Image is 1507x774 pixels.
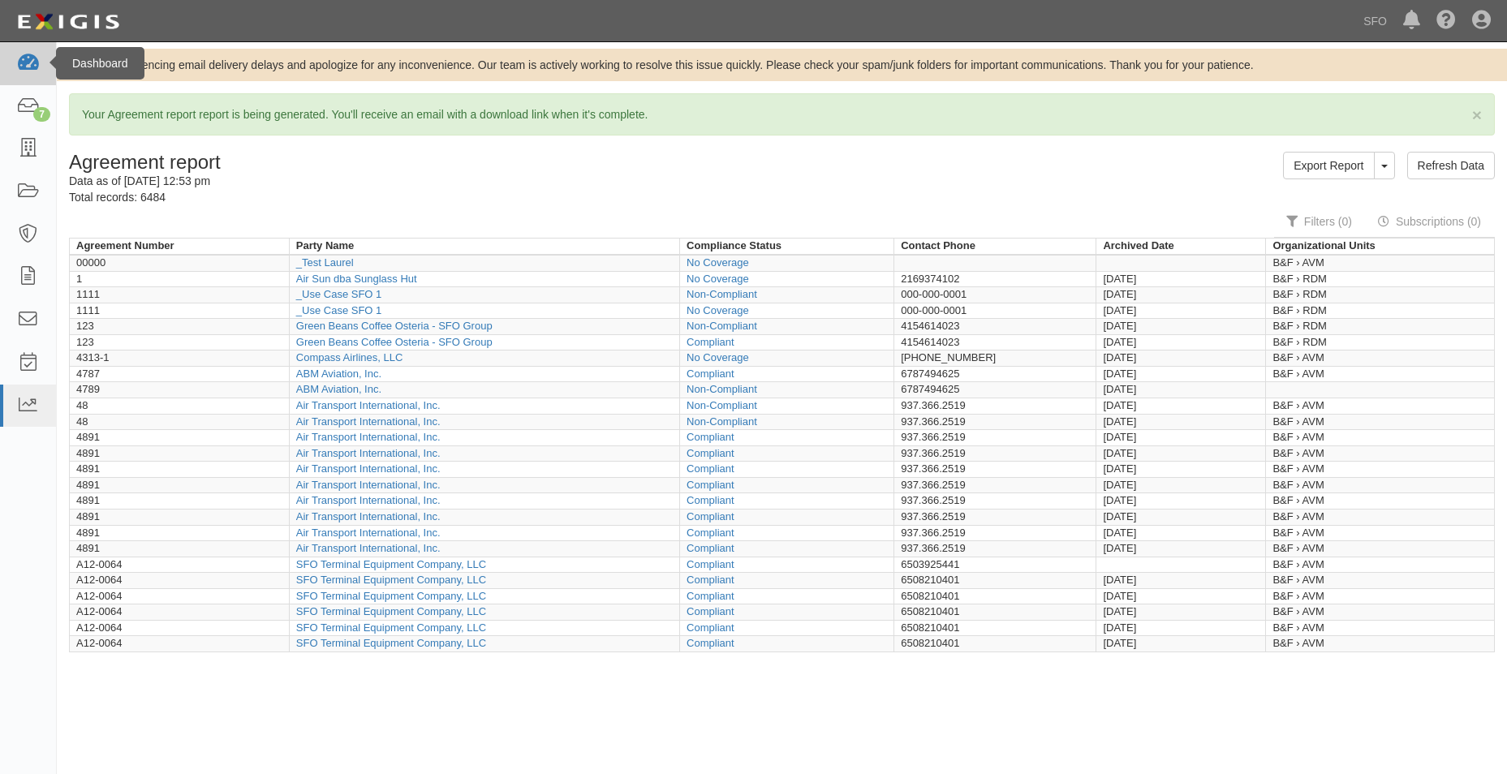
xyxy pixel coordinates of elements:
td: [DATE] [1096,334,1266,350]
td: A12-0064 [70,604,290,621]
td: 4154614023 [894,319,1096,335]
td: 4891 [70,477,290,493]
td: B&F › AVM [1266,588,1495,604]
a: Air Transport International, Inc. [296,542,441,554]
a: Non-Compliant [687,288,757,300]
td: [DATE] [1096,445,1266,462]
a: _Test Laurel [296,256,354,269]
a: SFO Terminal Equipment Company, LLC [296,605,486,617]
td: [DATE] [1096,414,1266,430]
a: _Use Case SFO 1 [296,304,382,316]
td: 4891 [70,525,290,541]
td: [DATE] [1096,509,1266,525]
a: Non-Compliant [687,383,757,395]
img: logo-5460c22ac91f19d4615b14bd174203de0afe785f0fc80cf4dbbc73dc1793850b.png [12,7,124,37]
td: B&F › AVM [1266,414,1495,430]
td: B&F › AVM [1266,604,1495,621]
td: 1 [70,271,290,287]
a: SFO Terminal Equipment Company, LLC [296,574,486,586]
button: Close [1472,106,1482,123]
td: [DATE] [1096,525,1266,541]
div: Agreement Number [76,239,174,254]
td: A12-0064 [70,573,290,589]
div: Party Name [296,239,355,254]
td: [DATE] [1096,271,1266,287]
a: Air Sun dba Sunglass Hut [296,273,417,285]
a: Compliant [687,574,734,586]
td: 6503925441 [894,557,1096,573]
td: 48 [70,414,290,430]
a: Air Transport International, Inc. [296,510,441,522]
td: [DATE] [1096,287,1266,303]
a: SFO Terminal Equipment Company, LLC [296,590,486,602]
a: Filters (0) [1274,205,1364,238]
td: B&F › AVM [1266,462,1495,478]
a: Compliant [687,479,734,491]
td: [DATE] [1096,493,1266,510]
td: [DATE] [1096,350,1266,367]
td: 937.366.2519 [894,509,1096,525]
td: [DATE] [1096,366,1266,382]
td: 937.366.2519 [894,525,1096,541]
td: [DATE] [1096,588,1266,604]
td: [DATE] [1096,573,1266,589]
td: [DATE] [1096,462,1266,478]
td: 1111 [70,287,290,303]
a: Air Transport International, Inc. [296,415,441,428]
a: Compass Airlines, LLC [296,351,403,363]
a: SFO Terminal Equipment Company, LLC [296,558,486,570]
td: A12-0064 [70,620,290,636]
a: ABM Aviation, Inc. [296,383,381,395]
span: × [1472,105,1482,124]
a: Export Report [1283,152,1374,179]
td: B&F › AVM [1266,350,1495,367]
td: A12-0064 [70,636,290,652]
a: SFO Terminal Equipment Company, LLC [296,637,486,649]
a: Air Transport International, Inc. [296,479,441,491]
a: No Coverage [687,304,749,316]
div: 7 [33,107,50,122]
td: [PHONE_NUMBER] [894,350,1096,367]
a: Compliant [687,605,734,617]
a: SFO [1355,5,1395,37]
td: [DATE] [1096,303,1266,319]
p: Your Agreement report report is being generated. You'll receive an email with a download link whe... [82,106,1482,123]
td: 6787494625 [894,382,1096,398]
td: 000-000-0001 [894,303,1096,319]
a: Air Transport International, Inc. [296,527,441,539]
a: No Coverage [687,351,749,363]
a: No Coverage [687,256,749,269]
a: Compliant [687,494,734,506]
td: 4154614023 [894,334,1096,350]
h1: Agreement report [69,152,770,173]
a: Air Transport International, Inc. [296,494,441,506]
td: 6508210401 [894,636,1096,652]
td: 6508210401 [894,573,1096,589]
td: 937.366.2519 [894,493,1096,510]
div: Total records: 6484 [69,189,770,205]
div: Compliance Status [687,239,781,254]
div: Data as of [DATE] 12:53 pm [69,173,770,189]
a: Green Beans Coffee Osteria - SFO Group [296,336,493,348]
a: Compliant [687,558,734,570]
a: Refresh Data [1407,152,1495,179]
td: B&F › AVM [1266,445,1495,462]
td: B&F › AVM [1266,430,1495,446]
td: 2169374102 [894,271,1096,287]
a: Compliant [687,621,734,634]
td: 937.366.2519 [894,445,1096,462]
a: SFO Terminal Equipment Company, LLC [296,621,486,634]
a: Compliant [687,447,734,459]
div: Contact Phone [901,239,975,254]
td: 6508210401 [894,588,1096,604]
td: B&F › AVM [1266,525,1495,541]
td: [DATE] [1096,319,1266,335]
td: [DATE] [1096,398,1266,415]
td: B&F › RDM [1266,287,1495,303]
a: ABM Aviation, Inc. [296,368,381,380]
a: Air Transport International, Inc. [296,399,441,411]
td: 937.366.2519 [894,414,1096,430]
a: Air Transport International, Inc. [296,431,441,443]
td: 6508210401 [894,604,1096,621]
a: Compliant [687,637,734,649]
